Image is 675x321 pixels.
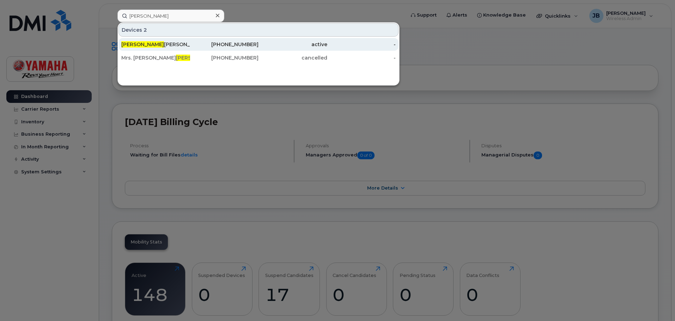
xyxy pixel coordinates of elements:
span: [PERSON_NAME] [121,41,164,48]
div: - [327,41,396,48]
span: [PERSON_NAME] [176,55,219,61]
div: [PHONE_NUMBER] [190,41,259,48]
div: cancelled [259,54,327,61]
span: 2 [144,26,147,33]
a: [PERSON_NAME][PERSON_NAME][PHONE_NUMBER]active- [118,38,399,51]
div: Mrs. [PERSON_NAME] [121,54,190,61]
a: Mrs. [PERSON_NAME][PERSON_NAME][PHONE_NUMBER]cancelled- [118,51,399,64]
div: - [327,54,396,61]
div: Devices [118,23,399,37]
div: active [259,41,327,48]
div: [PERSON_NAME] [121,41,190,48]
div: [PHONE_NUMBER] [190,54,259,61]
